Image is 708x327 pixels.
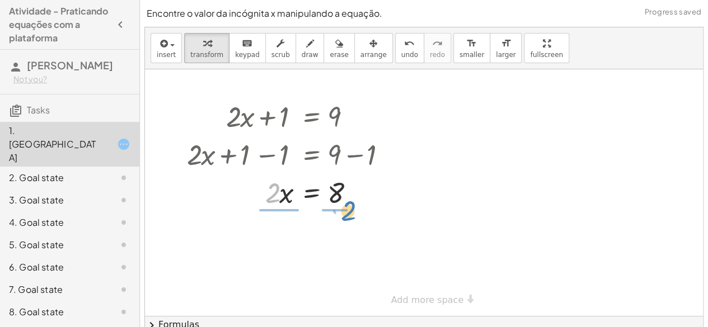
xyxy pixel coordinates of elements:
[265,33,296,63] button: scrub
[271,51,290,59] span: scrub
[500,37,511,50] i: format_size
[27,104,50,116] span: Tasks
[323,33,354,63] button: erase
[401,51,418,59] span: undo
[330,51,348,59] span: erase
[9,305,99,319] div: 8. Goal state
[117,283,130,296] i: Task not started.
[432,37,443,50] i: redo
[229,33,266,63] button: keyboardkeypad
[9,238,99,252] div: 5. Goal state
[645,7,701,18] span: Progress saved
[242,37,252,50] i: keyboard
[27,59,113,72] span: [PERSON_NAME]
[404,37,415,50] i: undo
[460,51,484,59] span: smaller
[9,171,99,184] div: 2. Goal state
[9,4,110,45] h4: Atividade - Praticando equações com a plataforma
[13,74,130,85] div: Not you?
[9,283,99,296] div: 7. Goal state
[117,216,130,229] i: Task not started.
[530,51,562,59] span: fullscreen
[117,260,130,274] i: Task not started.
[9,260,99,274] div: 6. Goal state
[147,7,701,20] p: Encontre o valor da incógnita x manipulando a equação.
[490,33,522,63] button: format_sizelarger
[117,238,130,252] i: Task not started.
[302,51,318,59] span: draw
[354,33,393,63] button: arrange
[466,37,477,50] i: format_size
[9,216,99,229] div: 4. Goal state
[430,51,445,59] span: redo
[424,33,451,63] button: redoredo
[360,51,387,59] span: arrange
[117,171,130,184] i: Task not started.
[9,124,99,164] div: 1. [GEOGRAPHIC_DATA]
[9,193,99,207] div: 3. Goal state
[235,51,260,59] span: keypad
[524,33,569,63] button: fullscreen
[117,305,130,319] i: Task not started.
[157,51,176,59] span: insert
[151,33,182,63] button: insert
[117,138,130,151] i: Task started.
[190,51,223,59] span: transform
[184,33,229,63] button: transform
[296,33,325,63] button: draw
[391,295,464,305] span: Add more space
[496,51,515,59] span: larger
[395,33,424,63] button: undoundo
[453,33,490,63] button: format_sizesmaller
[117,193,130,207] i: Task not started.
